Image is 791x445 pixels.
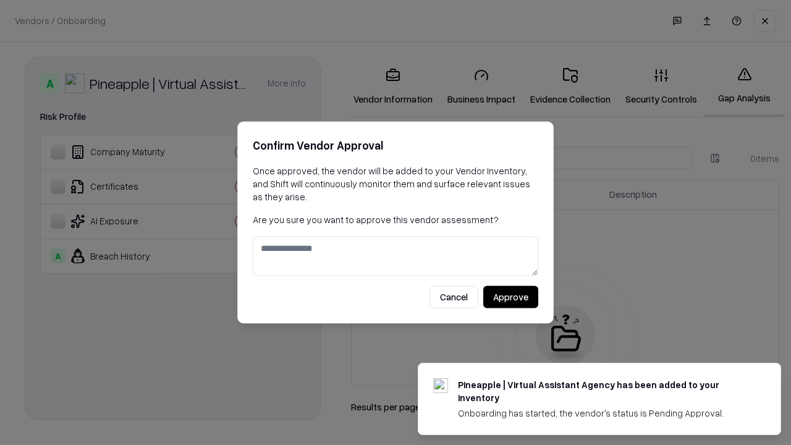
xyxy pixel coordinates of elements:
h2: Confirm Vendor Approval [253,137,538,155]
button: Approve [483,286,538,308]
p: Are you sure you want to approve this vendor assessment? [253,213,538,226]
img: trypineapple.com [433,378,448,393]
button: Cancel [429,286,478,308]
div: Onboarding has started, the vendor's status is Pending Approval. [458,407,751,420]
div: Pineapple | Virtual Assistant Agency has been added to your inventory [458,378,751,404]
p: Once approved, the vendor will be added to your Vendor Inventory, and Shift will continuously mon... [253,164,538,203]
